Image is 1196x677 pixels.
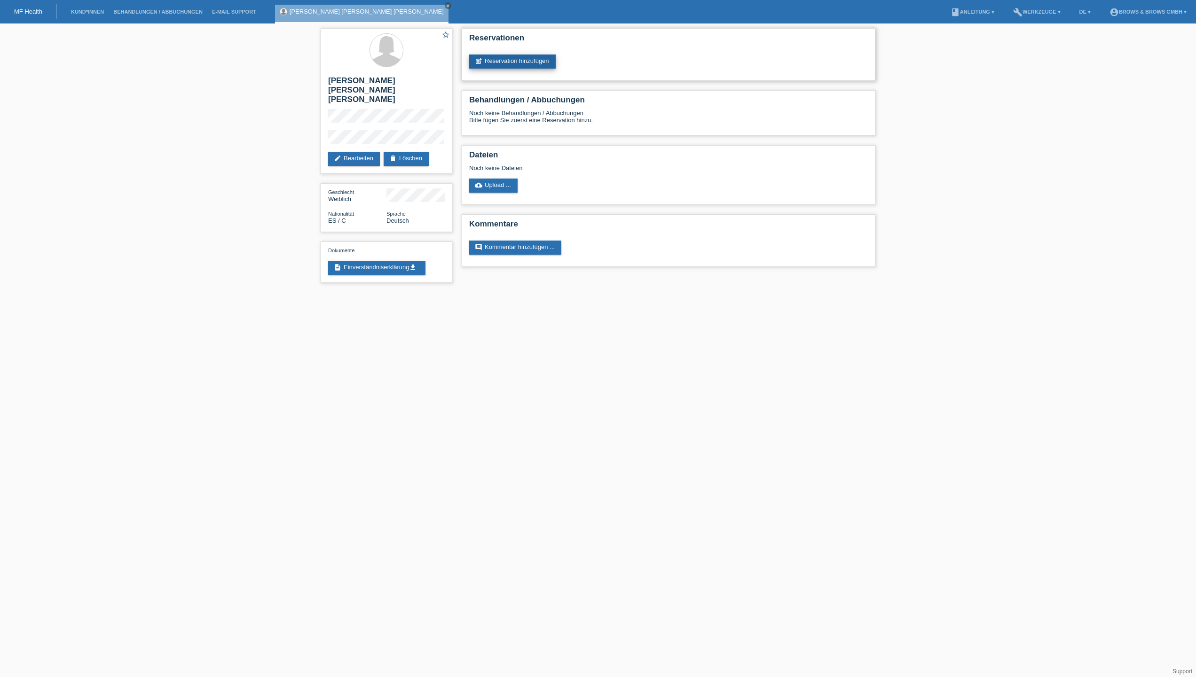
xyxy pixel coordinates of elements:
[66,9,109,15] a: Kund*innen
[446,3,450,8] i: close
[328,189,354,195] span: Geschlecht
[469,179,518,193] a: cloud_uploadUpload ...
[469,109,868,131] div: Noch keine Behandlungen / Abbuchungen Bitte fügen Sie zuerst eine Reservation hinzu.
[469,241,561,255] a: commentKommentar hinzufügen ...
[475,181,482,189] i: cloud_upload
[946,9,999,15] a: bookAnleitung ▾
[1109,8,1119,17] i: account_circle
[328,152,380,166] a: editBearbeiten
[469,33,868,47] h2: Reservationen
[475,57,482,65] i: post_add
[328,211,354,217] span: Nationalität
[109,9,207,15] a: Behandlungen / Abbuchungen
[441,31,450,39] i: star_border
[441,31,450,40] a: star_border
[328,188,386,202] div: Weiblich
[1172,668,1192,675] a: Support
[1013,8,1023,17] i: build
[469,164,756,171] div: Noch keine Dateien
[290,8,444,15] a: [PERSON_NAME] [PERSON_NAME] [PERSON_NAME]
[409,264,417,271] i: get_app
[384,152,429,166] a: deleteLöschen
[469,150,868,164] h2: Dateien
[469,95,868,109] h2: Behandlungen / Abbuchungen
[1105,9,1191,15] a: account_circleBrows & Brows GmbH ▾
[1008,9,1065,15] a: buildWerkzeuge ▾
[469,54,556,69] a: post_addReservation hinzufügen
[469,219,868,233] h2: Kommentare
[475,243,482,251] i: comment
[328,76,445,109] h2: [PERSON_NAME] [PERSON_NAME] [PERSON_NAME]
[951,8,960,17] i: book
[389,155,397,162] i: delete
[445,2,451,9] a: close
[328,248,354,253] span: Dokumente
[386,217,409,224] span: Deutsch
[1075,9,1095,15] a: DE ▾
[334,264,341,271] i: description
[328,217,346,224] span: Spanien / C / 26.08.2018
[334,155,341,162] i: edit
[207,9,261,15] a: E-Mail Support
[386,211,406,217] span: Sprache
[14,8,42,15] a: MF Health
[328,261,425,275] a: descriptionEinverständniserklärungget_app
